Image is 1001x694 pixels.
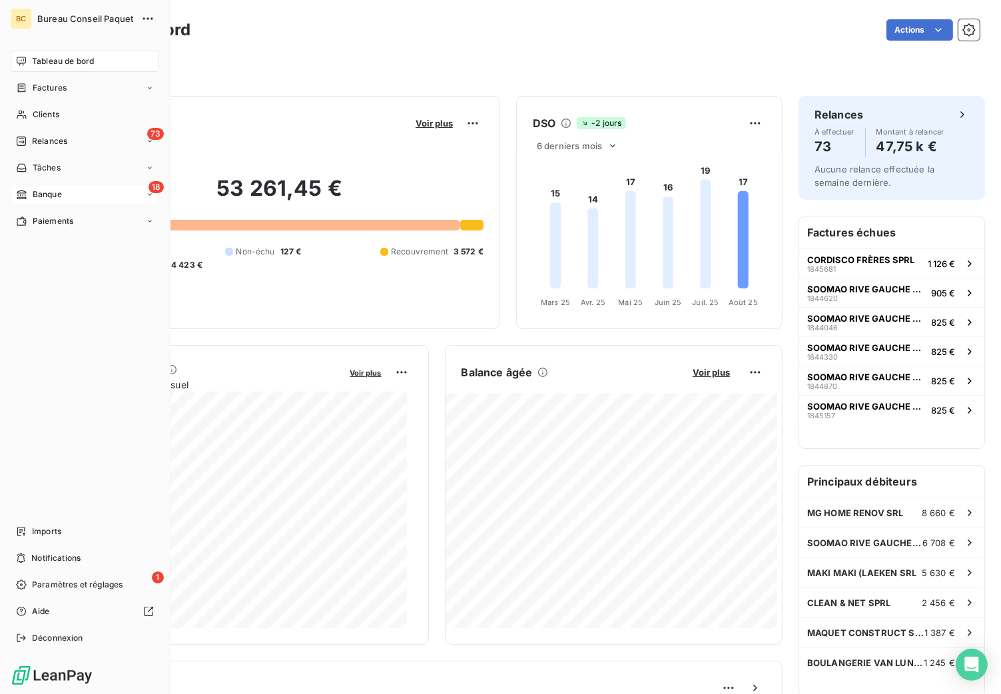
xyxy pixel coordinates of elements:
[956,649,988,681] div: Open Intercom Messenger
[533,115,555,131] h6: DSO
[11,157,159,178] a: Tâches
[692,298,719,307] tspan: Juil. 25
[876,136,944,157] h4: 47,75 k €
[11,665,93,686] img: Logo LeanPay
[581,298,605,307] tspan: Avr. 25
[577,117,625,129] span: -2 jours
[807,537,922,548] span: SOOMAO RIVE GAUCHE SRL
[815,164,934,188] span: Aucune relance effectuée la semaine dernière.
[799,466,984,498] h6: Principaux débiteurs
[807,265,836,273] span: 1845681
[729,298,758,307] tspan: Août 25
[346,366,386,378] button: Voir plus
[31,552,81,564] span: Notifications
[11,601,159,622] a: Aide
[11,77,159,99] a: Factures
[33,215,73,227] span: Paiements
[807,508,904,518] span: MG HOME RENOV SRL
[931,288,955,298] span: 905 €
[149,181,164,193] span: 18
[280,246,302,258] span: 127 €
[236,246,274,258] span: Non-échu
[655,298,682,307] tspan: Juin 25
[807,342,926,353] span: SOOMAO RIVE GAUCHE SRL
[32,632,83,644] span: Déconnexion
[391,246,448,258] span: Recouvrement
[799,395,984,424] button: SOOMAO RIVE GAUCHE SRL1845157825 €
[924,627,955,638] span: 1 387 €
[931,317,955,328] span: 825 €
[807,372,926,382] span: SOOMAO RIVE GAUCHE SRL
[799,366,984,395] button: SOOMAO RIVE GAUCHE SRL1844870825 €
[922,508,955,518] span: 8 660 €
[815,136,854,157] h4: 73
[11,184,159,205] a: 18Banque
[33,82,67,94] span: Factures
[11,574,159,595] a: 1Paramètres et réglages
[922,537,955,548] span: 6 708 €
[807,657,924,668] span: BOULANGERIE VAN LUNTER - GUIDICI SPRL
[815,128,854,136] span: À effectuer
[350,368,382,378] span: Voir plus
[886,19,953,41] button: Actions
[807,401,926,412] span: SOOMAO RIVE GAUCHE SRL
[807,294,838,302] span: 1844620
[815,107,863,123] h6: Relances
[152,571,164,583] span: 1
[807,313,926,324] span: SOOMAO RIVE GAUCHE SRL
[931,376,955,386] span: 825 €
[922,567,955,578] span: 5 630 €
[33,162,61,174] span: Tâches
[618,298,643,307] tspan: Mai 25
[147,128,164,140] span: 73
[799,278,984,307] button: SOOMAO RIVE GAUCHE SRL1844620905 €
[11,521,159,542] a: Imports
[799,307,984,336] button: SOOMAO RIVE GAUCHE SRL1844046825 €
[876,128,944,136] span: Montant à relancer
[11,131,159,152] a: 73Relances
[11,51,159,72] a: Tableau de bord
[924,657,955,668] span: 1 245 €
[807,353,838,361] span: 1844330
[32,55,94,67] span: Tableau de bord
[799,336,984,366] button: SOOMAO RIVE GAUCHE SRL1844330825 €
[32,579,123,591] span: Paramètres et réglages
[412,117,457,129] button: Voir plus
[807,567,916,578] span: MAKI MAKI (LAEKEN SRL
[807,597,890,608] span: CLEAN & NET SPRL
[11,104,159,125] a: Clients
[807,412,835,420] span: 1845157
[807,382,837,390] span: 1844870
[807,254,914,265] span: CORDISCO FRÈRES SPRL
[807,627,924,638] span: MAQUET CONSTRUCT SRL
[807,284,926,294] span: SOOMAO RIVE GAUCHE SRL
[799,216,984,248] h6: Factures échues
[807,324,838,332] span: 1844046
[689,366,734,378] button: Voir plus
[928,258,955,269] span: 1 126 €
[416,118,453,129] span: Voir plus
[11,210,159,232] a: Paiements
[693,367,730,378] span: Voir plus
[11,8,32,29] div: BC
[454,246,484,258] span: 3 572 €
[75,175,484,215] h2: 53 261,45 €
[32,605,50,617] span: Aide
[462,364,533,380] h6: Balance âgée
[541,298,570,307] tspan: Mars 25
[37,13,133,24] span: Bureau Conseil Paquet
[922,597,955,608] span: 2 456 €
[931,405,955,416] span: 825 €
[799,248,984,278] button: CORDISCO FRÈRES SPRL18456811 126 €
[33,188,62,200] span: Banque
[167,259,202,271] span: -4 423 €
[33,109,59,121] span: Clients
[75,378,341,392] span: Chiffre d'affaires mensuel
[32,135,67,147] span: Relances
[931,346,955,357] span: 825 €
[32,525,61,537] span: Imports
[537,141,602,151] span: 6 derniers mois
